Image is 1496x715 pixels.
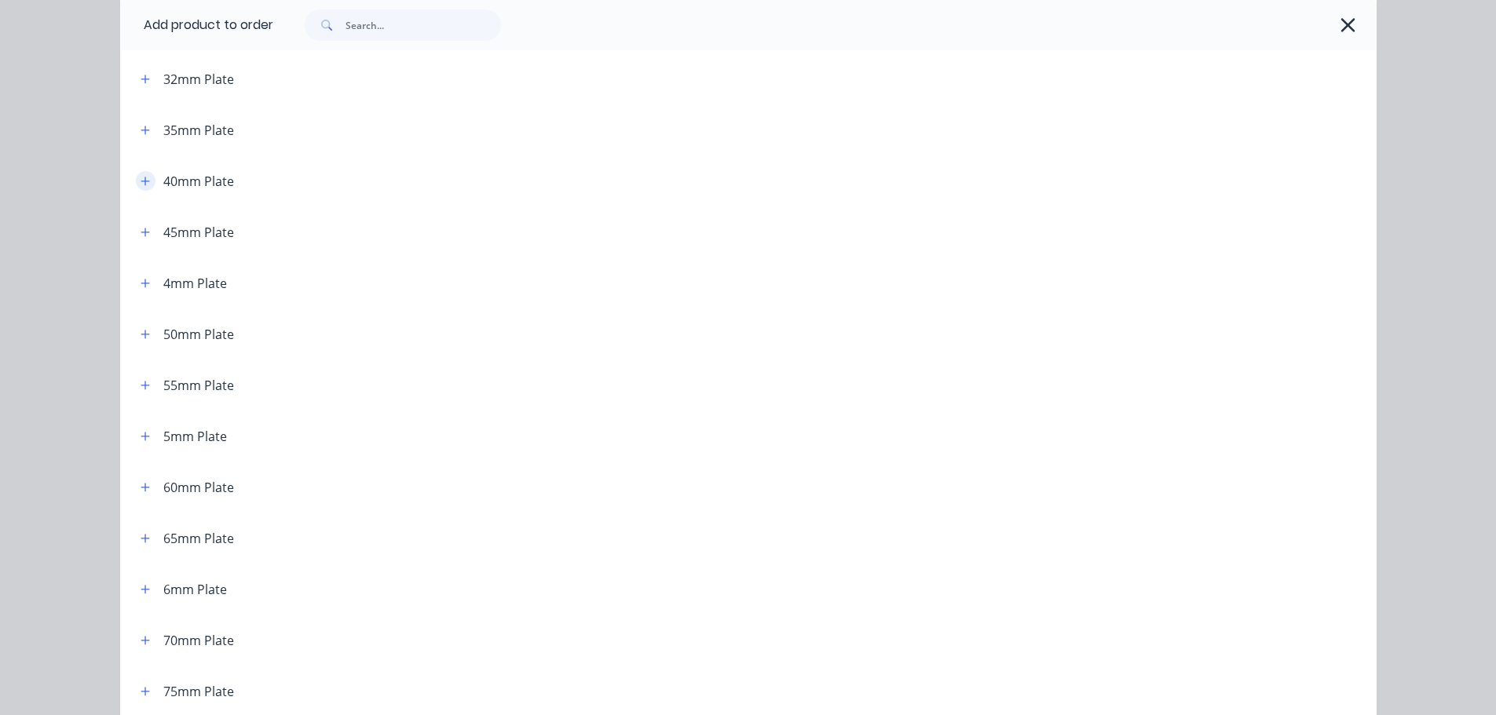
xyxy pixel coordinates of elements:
[163,223,234,242] div: 45mm Plate
[163,427,227,446] div: 5mm Plate
[163,325,234,344] div: 50mm Plate
[163,172,234,191] div: 40mm Plate
[163,580,227,599] div: 6mm Plate
[163,682,234,701] div: 75mm Plate
[163,121,234,140] div: 35mm Plate
[163,529,234,548] div: 65mm Plate
[163,376,234,395] div: 55mm Plate
[163,631,234,650] div: 70mm Plate
[163,70,234,89] div: 32mm Plate
[346,9,501,41] input: Search...
[163,478,234,497] div: 60mm Plate
[163,274,227,293] div: 4mm Plate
